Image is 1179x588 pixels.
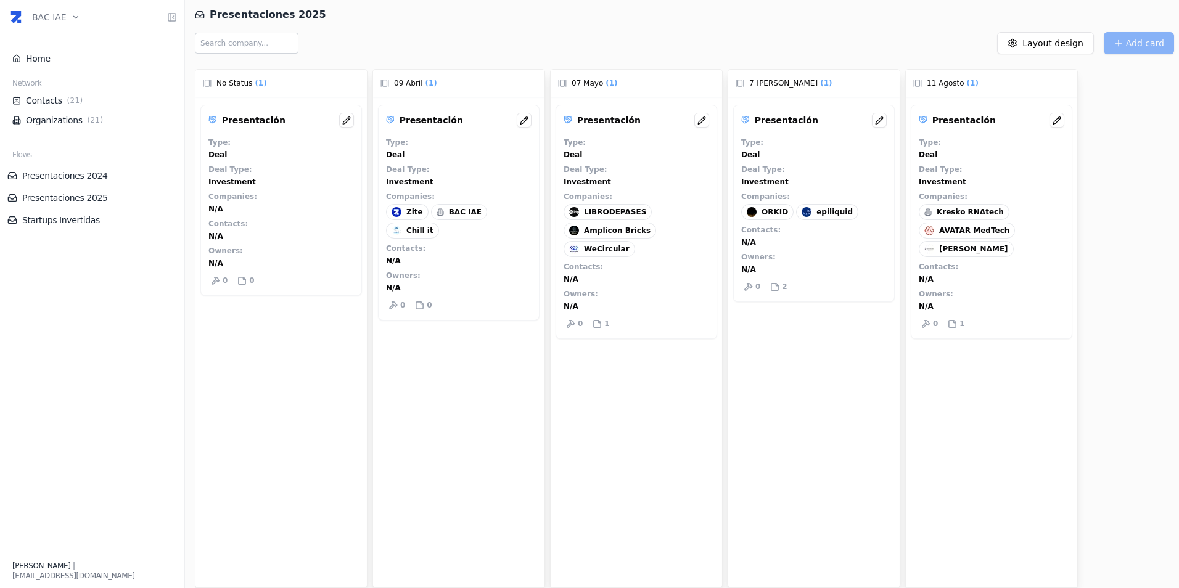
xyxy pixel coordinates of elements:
span: N/A [564,301,578,311]
p: 2 [782,282,787,292]
p: Deal [919,150,937,160]
span: Kresko RNAtech [937,207,1004,217]
span: N/A [741,237,756,247]
span: ( 1 ) [818,77,834,89]
span: [PERSON_NAME] [939,244,1008,254]
img: Zite [392,207,401,217]
img: Chill it [392,226,401,235]
p: 0 [755,282,760,292]
img: AVATAR MedTech [924,226,934,235]
p: Investment [386,177,433,187]
p: 1 [604,319,609,329]
span: 11 Agosto [927,78,964,88]
p: Presentación [755,114,818,126]
a: Presentaciones 2025 [7,192,177,204]
p: Presentación [400,114,463,126]
p: Deal [386,150,405,160]
span: N/A [741,264,756,274]
p: Investment [919,177,966,187]
button: BAC IAE [32,4,80,31]
p: Investment [741,177,789,187]
p: Type : [564,137,586,147]
span: 09 Abril [394,78,423,88]
p: Contacts : [208,219,248,229]
span: Flows [12,150,32,160]
p: Contacts : [741,225,781,235]
span: ( 1 ) [252,77,269,89]
p: Contacts : [564,262,603,272]
p: Deal Type : [208,165,252,174]
span: N/A [386,256,401,266]
p: Deal Type : [919,165,963,174]
span: ( 1 ) [423,77,440,89]
img: epiliquid [802,207,811,217]
span: N/A [386,283,401,293]
p: Type : [741,137,763,147]
span: Chill it [406,226,433,235]
span: LIBRODEPASES [584,207,646,217]
span: ORKID [762,207,788,217]
span: ( 1 ) [603,77,620,89]
p: Contacts : [919,262,958,272]
p: Deal [741,150,760,160]
span: N/A [208,231,223,241]
p: Investment [208,177,256,187]
a: Home [12,52,172,65]
span: ( 21 ) [65,96,86,105]
span: Presentaciones 2025 [210,7,326,22]
p: Owners : [919,289,953,299]
span: N/A [564,274,578,284]
p: 0 [223,276,228,285]
p: Type : [208,137,231,147]
span: N/A [208,258,223,268]
span: N/A [208,204,223,214]
p: Type : [919,137,941,147]
p: Presentación [577,114,641,126]
p: Companies : [386,192,435,202]
p: Companies : [919,192,967,202]
p: Companies : [208,192,257,202]
p: Companies : [564,192,612,202]
p: 0 [400,300,405,310]
p: Contacts : [386,243,425,253]
p: Owners : [741,252,776,262]
p: Presentación [222,114,286,126]
img: Amplicon Bricks [569,226,579,235]
img: LIBRODEPASES [569,207,579,217]
a: Presentaciones 2024 [7,169,177,182]
div: [EMAIL_ADDRESS][DOMAIN_NAME] [12,571,135,581]
p: 0 [578,319,583,329]
a: Contacts(21) [12,94,172,107]
div: Network [7,78,177,91]
span: 7 [PERSON_NAME] [749,78,818,88]
span: epiliquid [816,207,853,217]
p: Companies : [741,192,790,202]
span: BAC IAE [449,207,482,217]
p: Deal [564,150,582,160]
span: N/A [919,301,934,311]
img: AVEDIAN [924,244,934,254]
p: Presentación [932,114,996,126]
p: 0 [249,276,254,285]
span: [PERSON_NAME] [12,561,70,570]
span: Zite [406,207,423,217]
p: 0 [427,300,432,310]
p: Deal Type : [386,165,430,174]
p: Owners : [208,246,243,256]
span: Amplicon Bricks [584,226,651,235]
img: WeCircular [569,244,579,254]
a: Organizations(21) [12,114,172,126]
div: | [12,561,135,571]
span: ( 1 ) [964,77,981,89]
img: ORKID [747,207,757,217]
span: N/A [919,274,934,284]
p: 0 [933,319,938,329]
p: 1 [959,319,964,329]
button: Layout design [997,32,1094,54]
p: Deal Type : [564,165,607,174]
a: Startups Invertidas [7,214,177,226]
span: ( 21 ) [85,115,106,125]
span: WeCircular [584,244,630,254]
span: Layout design [1022,37,1083,49]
